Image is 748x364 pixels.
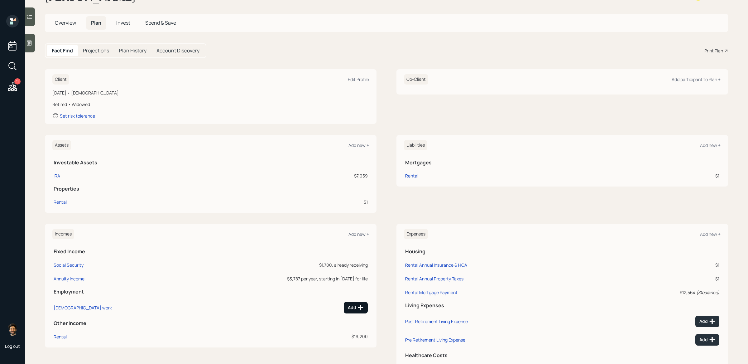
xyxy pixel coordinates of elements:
span: Overview [55,19,76,26]
h6: Incomes [52,229,74,239]
div: Set risk tolerance [60,113,95,119]
h6: Assets [52,140,71,150]
div: Add [699,337,715,343]
div: Annuity Income [54,276,84,282]
div: Edit Profile [348,76,369,82]
div: $1 [209,199,368,205]
div: Retired • Widowed [52,101,369,108]
h5: Plan History [119,48,146,54]
h5: Properties [54,186,368,192]
div: Add [699,318,715,324]
div: $7,059 [209,172,368,179]
div: Rental Annual Property Taxes [405,276,463,282]
div: Add new + [348,231,369,237]
h5: Healthcare Costs [405,352,719,358]
h5: Fixed Income [54,249,368,255]
div: Rental Annual Insurance & HOA [405,262,467,268]
div: Add new + [700,142,721,148]
div: Rental [405,172,418,179]
div: $1 [602,275,719,282]
button: Add [344,302,368,313]
h5: Mortgages [405,160,719,166]
div: Add new + [348,142,369,148]
span: Spend & Save [145,19,176,26]
div: $1,700, already receiving [187,262,368,268]
div: Pre Retirement Living Expense [405,337,465,343]
div: Rental [54,199,67,205]
h6: Expenses [404,229,428,239]
span: Invest [116,19,130,26]
h6: Liabilities [404,140,427,150]
h5: Projections [83,48,109,54]
h6: Co-Client [404,74,428,85]
div: Print Plan [704,47,723,54]
div: $3,787 per year, starting in [DATE] for life [187,275,368,282]
div: 11 [14,78,21,85]
button: Add [695,316,719,327]
button: Add [695,334,719,346]
div: [DATE] • [DEMOGRAPHIC_DATA] [52,90,369,96]
i: ( $1 balance) [696,289,719,295]
div: Rental Mortgage Payment [405,289,458,295]
h5: Account Discovery [156,48,199,54]
h5: Fact Find [52,48,73,54]
div: IRA [54,172,60,179]
h5: Investable Assets [54,160,368,166]
div: $1 [628,172,719,179]
h5: Employment [54,289,368,295]
div: Social Security [54,262,84,268]
h5: Other Income [54,320,368,326]
div: Rental [54,334,67,340]
h6: Client [52,74,69,85]
h5: Housing [405,249,719,255]
div: Add new + [700,231,721,237]
div: Add [348,304,364,311]
div: Add participant to Plan + [672,76,721,82]
div: [DEMOGRAPHIC_DATA] work [54,305,112,311]
img: eric-schwartz-headshot.png [6,323,19,336]
div: $1 [602,262,719,268]
h5: Living Expenses [405,303,719,308]
div: Log out [5,343,20,349]
div: Post Retirement Living Expense [405,318,468,324]
div: $19,200 [187,333,368,340]
div: $12,564 [602,289,719,296]
span: Plan [91,19,101,26]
